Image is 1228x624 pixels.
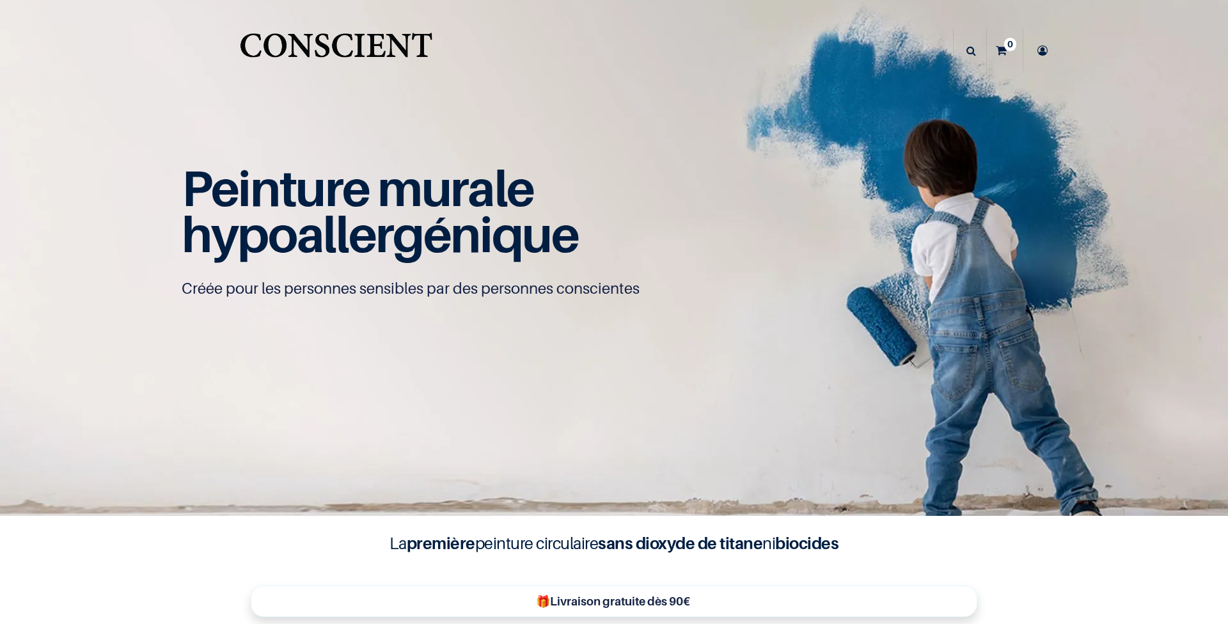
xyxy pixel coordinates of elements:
b: 🎁Livraison gratuite dès 90€ [536,595,690,608]
a: Logo of Conscient [237,26,435,76]
span: Peinture murale [182,158,534,218]
b: première [407,533,475,553]
span: hypoallergénique [182,204,579,264]
a: 0 [987,28,1023,73]
sup: 0 [1004,38,1016,51]
b: biocides [775,533,838,553]
p: Créée pour les personnes sensibles par des personnes conscientes [182,278,1046,299]
h4: La peinture circulaire ni [358,531,870,556]
img: Conscient [237,26,435,76]
b: sans dioxyde de titane [598,533,762,553]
